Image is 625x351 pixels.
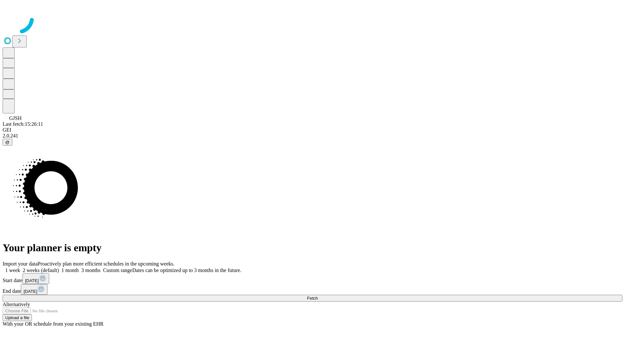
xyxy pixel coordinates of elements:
[3,273,622,284] div: Start date
[22,273,49,284] button: [DATE]
[3,139,12,146] button: @
[3,127,622,133] div: GEI
[3,133,622,139] div: 2.0.241
[38,261,174,266] span: Proactively plan more efficient schedules in the upcoming weeks.
[3,284,622,295] div: End date
[9,115,21,121] span: GJSH
[23,267,59,273] span: 2 weeks (default)
[3,242,622,254] h1: Your planner is empty
[132,267,241,273] span: Dates can be optimized up to 3 months in the future.
[23,289,37,294] span: [DATE]
[21,284,48,295] button: [DATE]
[3,321,104,327] span: With your OR schedule from your existing EHR
[103,267,132,273] span: Custom range
[81,267,101,273] span: 3 months
[5,140,10,145] span: @
[3,295,622,302] button: Fetch
[62,267,79,273] span: 1 month
[3,261,38,266] span: Import your data
[3,302,30,307] span: Alternatively
[25,278,39,283] span: [DATE]
[3,314,32,321] button: Upload a file
[5,267,20,273] span: 1 week
[307,296,318,301] span: Fetch
[3,121,43,127] span: Last fetch: 15:26:11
